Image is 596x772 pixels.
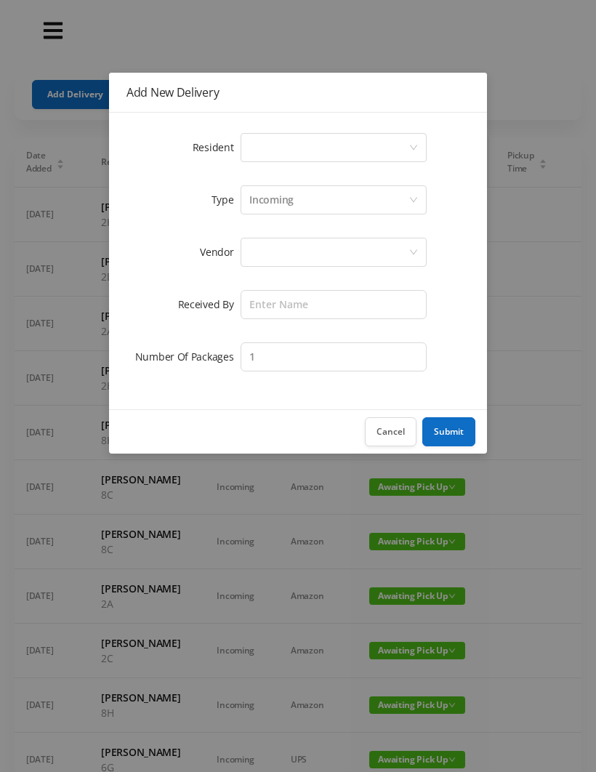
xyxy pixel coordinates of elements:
label: Type [212,193,241,206]
input: Enter Name [241,290,427,319]
label: Number Of Packages [135,350,241,363]
i: icon: down [409,248,418,258]
i: icon: down [409,196,418,206]
form: Add New Delivery [126,130,470,374]
label: Resident [193,140,241,154]
i: icon: down [409,143,418,153]
button: Submit [422,417,475,446]
label: Received By [178,297,241,311]
label: Vendor [200,245,241,259]
button: Cancel [365,417,416,446]
div: Add New Delivery [126,84,470,100]
div: Incoming [249,186,294,214]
